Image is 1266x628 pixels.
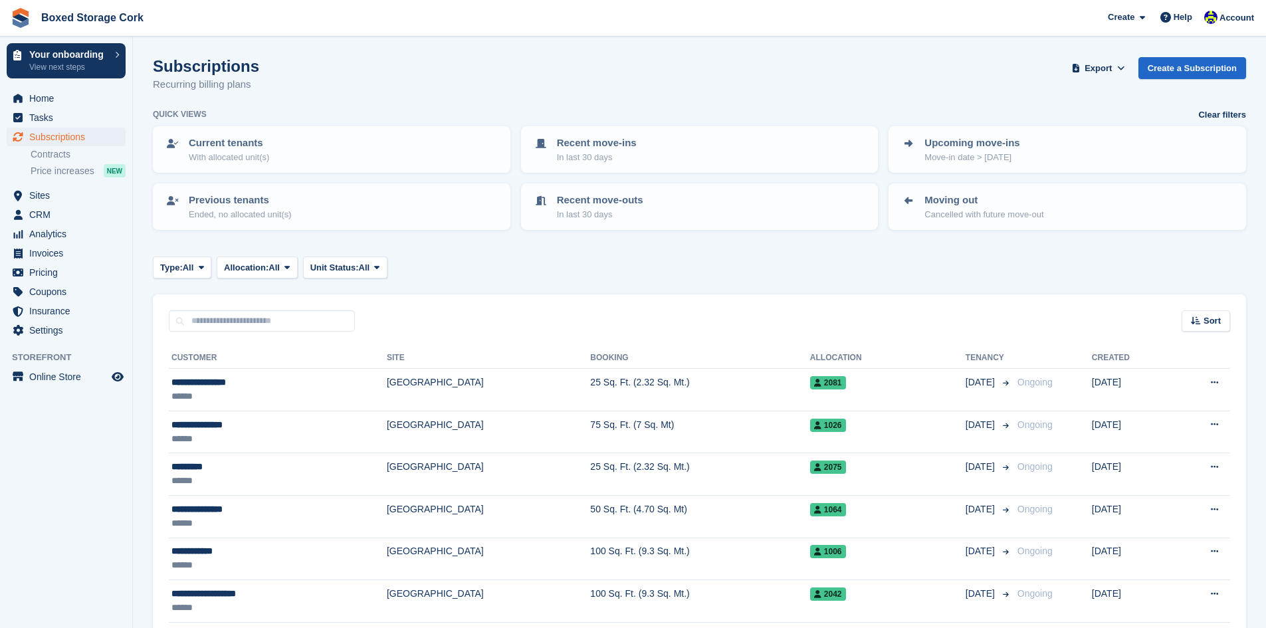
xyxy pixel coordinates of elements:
td: 50 Sq. Ft. (4.70 Sq. Mt) [590,495,809,538]
span: 1026 [810,419,846,432]
h6: Quick views [153,108,207,120]
a: Create a Subscription [1138,57,1246,79]
a: Recent move-outs In last 30 days [522,185,877,229]
th: Booking [590,348,809,369]
a: Current tenants With allocated unit(s) [154,128,509,171]
span: 2042 [810,587,846,601]
td: [GEOGRAPHIC_DATA] [387,411,590,453]
td: [GEOGRAPHIC_DATA] [387,369,590,411]
td: [DATE] [1092,369,1172,411]
p: Upcoming move-ins [924,136,1019,151]
span: Ongoing [1017,461,1053,472]
div: NEW [104,164,126,177]
td: [DATE] [1092,580,1172,623]
p: In last 30 days [557,208,643,221]
td: [GEOGRAPHIC_DATA] [387,538,590,580]
span: Unit Status: [310,261,359,274]
p: Recurring billing plans [153,77,259,92]
td: [GEOGRAPHIC_DATA] [387,453,590,496]
p: Cancelled with future move-out [924,208,1043,221]
span: Coupons [29,282,109,301]
a: Previous tenants Ended, no allocated unit(s) [154,185,509,229]
button: Unit Status: All [303,257,387,278]
td: 25 Sq. Ft. (2.32 Sq. Mt.) [590,369,809,411]
img: stora-icon-8386f47178a22dfd0bd8f6a31ec36ba5ce8667c1dd55bd0f319d3a0aa187defe.svg [11,8,31,28]
span: Ongoing [1017,588,1053,599]
p: Move-in date > [DATE] [924,151,1019,164]
a: menu [7,321,126,340]
button: Export [1069,57,1128,79]
p: Previous tenants [189,193,292,208]
span: Help [1174,11,1192,24]
th: Customer [169,348,387,369]
a: menu [7,244,126,262]
td: 100 Sq. Ft. (9.3 Sq. Mt.) [590,538,809,580]
span: [DATE] [966,587,998,601]
td: [GEOGRAPHIC_DATA] [387,495,590,538]
span: Subscriptions [29,128,109,146]
button: Allocation: All [217,257,298,278]
td: [DATE] [1092,453,1172,496]
a: Preview store [110,369,126,385]
a: menu [7,302,126,320]
span: Export [1085,62,1112,75]
span: Tasks [29,108,109,127]
td: [DATE] [1092,538,1172,580]
td: [DATE] [1092,411,1172,453]
p: View next steps [29,61,108,73]
td: 75 Sq. Ft. (7 Sq. Mt) [590,411,809,453]
p: With allocated unit(s) [189,151,269,164]
a: menu [7,282,126,301]
span: [DATE] [966,375,998,389]
span: Create [1108,11,1134,24]
a: menu [7,263,126,282]
span: 1064 [810,503,846,516]
p: Recent move-outs [557,193,643,208]
td: 100 Sq. Ft. (9.3 Sq. Mt.) [590,580,809,623]
span: Home [29,89,109,108]
p: In last 30 days [557,151,637,164]
a: menu [7,108,126,127]
span: [DATE] [966,544,998,558]
a: Upcoming move-ins Move-in date > [DATE] [890,128,1245,171]
a: Recent move-ins In last 30 days [522,128,877,171]
span: Ongoing [1017,546,1053,556]
td: [DATE] [1092,495,1172,538]
a: Price increases NEW [31,163,126,178]
a: Your onboarding View next steps [7,43,126,78]
span: Price increases [31,165,94,177]
img: Vincent [1204,11,1217,24]
span: Insurance [29,302,109,320]
button: Type: All [153,257,211,278]
p: Recent move-ins [557,136,637,151]
span: Ongoing [1017,377,1053,387]
p: Moving out [924,193,1043,208]
th: Created [1092,348,1172,369]
span: All [268,261,280,274]
p: Your onboarding [29,50,108,59]
span: Storefront [12,351,132,364]
td: 25 Sq. Ft. (2.32 Sq. Mt.) [590,453,809,496]
span: Online Store [29,367,109,386]
span: [DATE] [966,418,998,432]
span: Analytics [29,225,109,243]
a: Boxed Storage Cork [36,7,149,29]
a: menu [7,205,126,224]
a: Moving out Cancelled with future move-out [890,185,1245,229]
th: Allocation [810,348,966,369]
h1: Subscriptions [153,57,259,75]
span: All [359,261,370,274]
a: menu [7,186,126,205]
p: Current tenants [189,136,269,151]
span: Sort [1204,314,1221,328]
td: [GEOGRAPHIC_DATA] [387,580,590,623]
span: Settings [29,321,109,340]
a: Clear filters [1198,108,1246,122]
span: 2081 [810,376,846,389]
span: CRM [29,205,109,224]
span: 2075 [810,461,846,474]
span: Ongoing [1017,419,1053,430]
span: Ongoing [1017,504,1053,514]
p: Ended, no allocated unit(s) [189,208,292,221]
span: 1006 [810,545,846,558]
